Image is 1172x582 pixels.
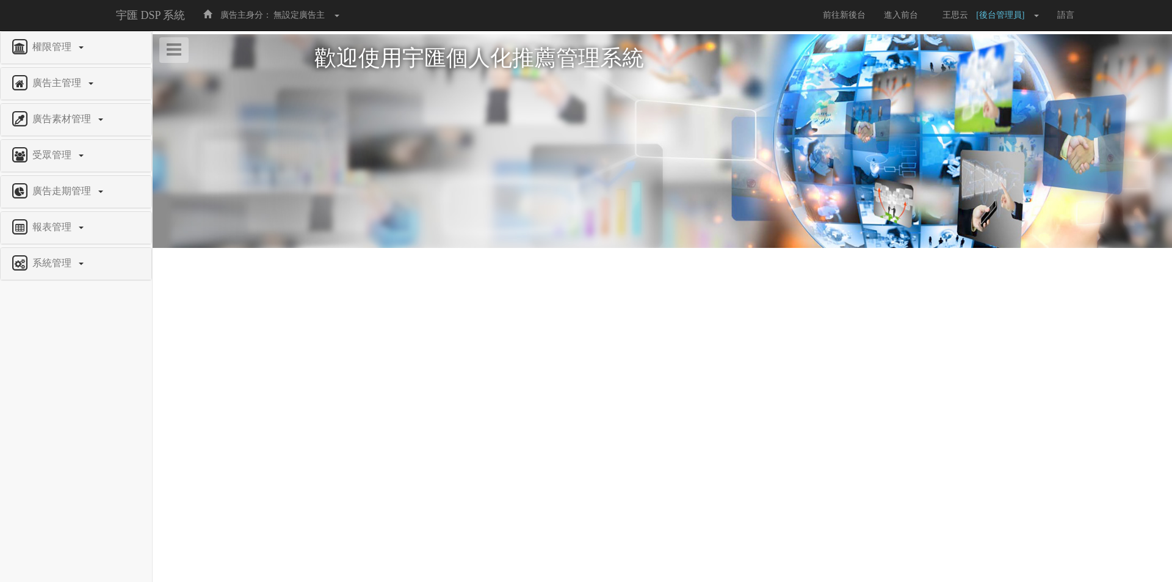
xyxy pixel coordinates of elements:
[10,146,142,166] a: 受眾管理
[10,182,142,202] a: 廣告走期管理
[936,10,974,20] span: 王思云
[29,222,78,232] span: 報表管理
[10,254,142,274] a: 系統管理
[10,74,142,93] a: 廣告主管理
[29,114,97,124] span: 廣告素材管理
[976,10,1030,20] span: [後台管理員]
[220,10,272,20] span: 廣告主身分：
[29,42,78,52] span: 權限管理
[273,10,325,20] span: 無設定廣告主
[10,218,142,238] a: 報表管理
[10,38,142,57] a: 權限管理
[314,46,1010,71] h1: 歡迎使用宇匯個人化推薦管理系統
[29,78,87,88] span: 廣告主管理
[29,186,97,196] span: 廣告走期管理
[10,110,142,129] a: 廣告素材管理
[29,150,78,160] span: 受眾管理
[29,258,78,268] span: 系統管理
